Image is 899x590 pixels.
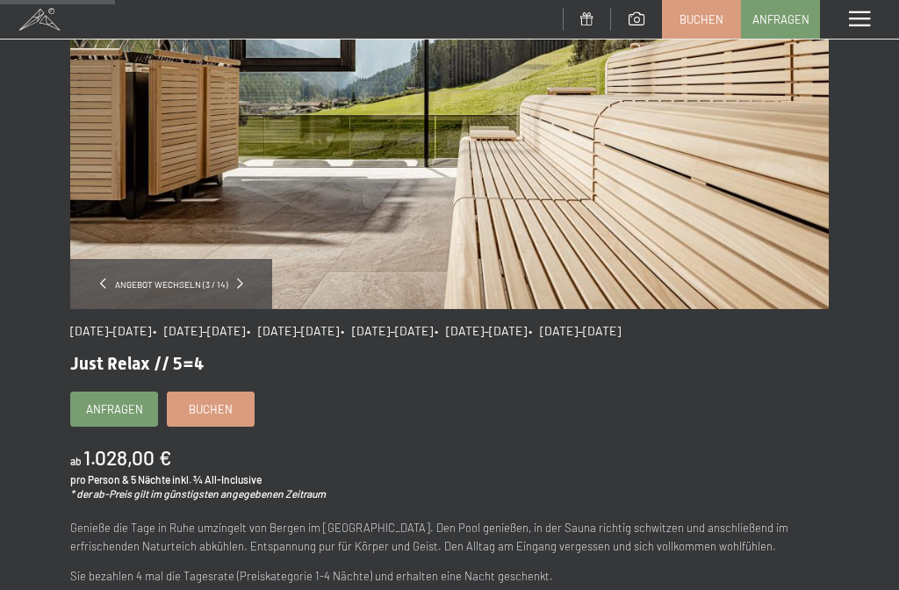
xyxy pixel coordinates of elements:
a: Buchen [168,392,254,426]
a: Anfragen [742,1,819,38]
span: • [DATE]–[DATE] [247,323,339,338]
span: ab [70,455,82,467]
span: Just Relax // 5=4 [70,353,204,374]
span: Buchen [189,401,233,417]
span: pro Person & [70,473,129,486]
em: * der ab-Preis gilt im günstigsten angegebenen Zeitraum [70,487,326,500]
span: [DATE]–[DATE] [70,323,151,338]
span: Anfragen [752,11,809,27]
span: Anfragen [86,401,143,417]
p: Sie bezahlen 4 mal die Tagesrate (Preiskategorie 1-4 Nächte) und erhalten eine Nacht geschenkt. [70,567,829,586]
span: • [DATE]–[DATE] [435,323,527,338]
span: • [DATE]–[DATE] [341,323,433,338]
span: 5 Nächte [131,473,170,486]
span: • [DATE]–[DATE] [529,323,621,338]
p: Genieße die Tage in Ruhe umzingelt von Bergen im [GEOGRAPHIC_DATA]. Den Pool genießen, in der Sau... [70,519,829,556]
span: inkl. ¾ All-Inclusive [172,473,262,486]
span: • [DATE]–[DATE] [153,323,245,338]
b: 1.028,00 € [83,445,171,470]
span: Angebot wechseln (3 / 14) [106,278,237,291]
a: Buchen [663,1,740,38]
a: Anfragen [71,392,157,426]
span: Buchen [680,11,723,27]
